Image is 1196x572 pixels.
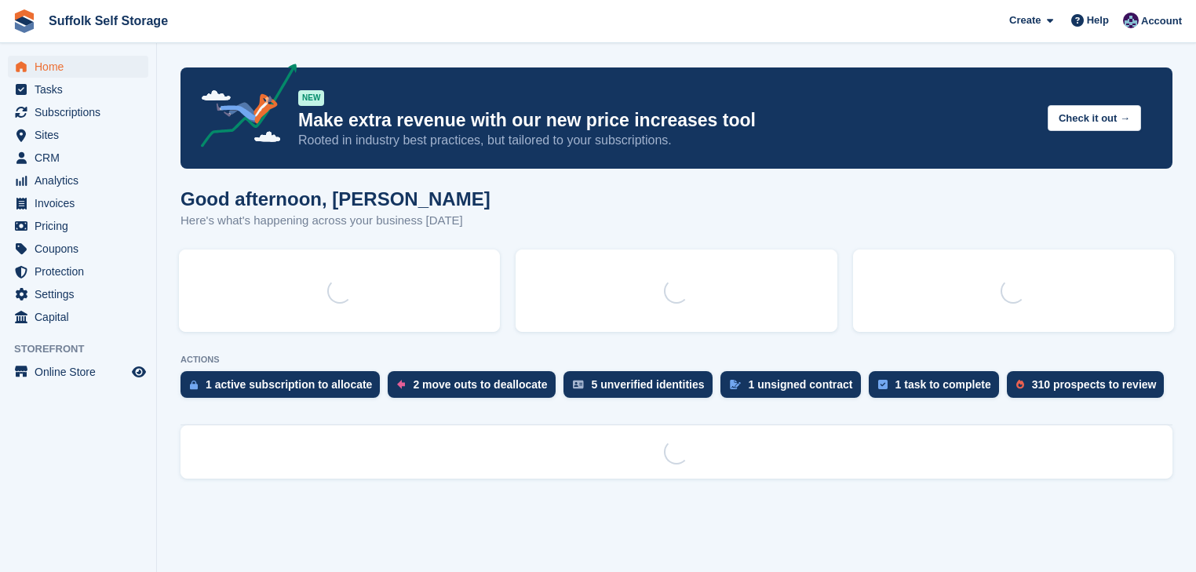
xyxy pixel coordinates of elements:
span: Storefront [14,341,156,357]
div: 310 prospects to review [1032,378,1157,391]
a: 2 move outs to deallocate [388,371,563,406]
a: 310 prospects to review [1007,371,1172,406]
span: Pricing [35,215,129,237]
a: menu [8,361,148,383]
span: Help [1087,13,1109,28]
a: 1 unsigned contract [720,371,869,406]
a: menu [8,56,148,78]
span: CRM [35,147,129,169]
div: 5 unverified identities [592,378,705,391]
span: Settings [35,283,129,305]
span: Subscriptions [35,101,129,123]
a: 5 unverified identities [563,371,720,406]
span: Invoices [35,192,129,214]
div: 1 unsigned contract [749,378,853,391]
span: Protection [35,260,129,282]
a: menu [8,192,148,214]
a: menu [8,215,148,237]
img: contract_signature_icon-13c848040528278c33f63329250d36e43548de30e8caae1d1a13099fd9432cc5.svg [730,380,741,389]
img: stora-icon-8386f47178a22dfd0bd8f6a31ec36ba5ce8667c1dd55bd0f319d3a0aa187defe.svg [13,9,36,33]
a: 1 active subscription to allocate [180,371,388,406]
p: ACTIONS [180,355,1172,365]
img: active_subscription_to_allocate_icon-d502201f5373d7db506a760aba3b589e785aa758c864c3986d89f69b8ff3... [190,380,198,390]
span: Analytics [35,169,129,191]
h1: Good afternoon, [PERSON_NAME] [180,188,490,209]
button: Check it out → [1048,105,1141,131]
img: task-75834270c22a3079a89374b754ae025e5fb1db73e45f91037f5363f120a921f8.svg [878,380,888,389]
a: menu [8,238,148,260]
span: Home [35,56,129,78]
img: verify_identity-adf6edd0f0f0b5bbfe63781bf79b02c33cf7c696d77639b501bdc392416b5a36.svg [573,380,584,389]
span: Online Store [35,361,129,383]
span: Create [1009,13,1041,28]
img: price-adjustments-announcement-icon-8257ccfd72463d97f412b2fc003d46551f7dbcb40ab6d574587a9cd5c0d94... [188,64,297,153]
div: 1 active subscription to allocate [206,378,372,391]
div: NEW [298,90,324,106]
img: William Notcutt [1123,13,1139,28]
a: menu [8,169,148,191]
a: menu [8,124,148,146]
a: Preview store [129,363,148,381]
p: Make extra revenue with our new price increases tool [298,109,1035,132]
span: Coupons [35,238,129,260]
p: Rooted in industry best practices, but tailored to your subscriptions. [298,132,1035,149]
a: 1 task to complete [869,371,1007,406]
a: menu [8,306,148,328]
a: menu [8,260,148,282]
span: Tasks [35,78,129,100]
a: menu [8,147,148,169]
a: menu [8,283,148,305]
p: Here's what's happening across your business [DATE] [180,212,490,230]
span: Capital [35,306,129,328]
a: menu [8,78,148,100]
span: Account [1141,13,1182,29]
div: 1 task to complete [895,378,991,391]
img: move_outs_to_deallocate_icon-f764333ba52eb49d3ac5e1228854f67142a1ed5810a6f6cc68b1a99e826820c5.svg [397,380,405,389]
div: 2 move outs to deallocate [413,378,547,391]
img: prospect-51fa495bee0391a8d652442698ab0144808aea92771e9ea1ae160a38d050c398.svg [1016,380,1024,389]
span: Sites [35,124,129,146]
a: menu [8,101,148,123]
a: Suffolk Self Storage [42,8,174,34]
